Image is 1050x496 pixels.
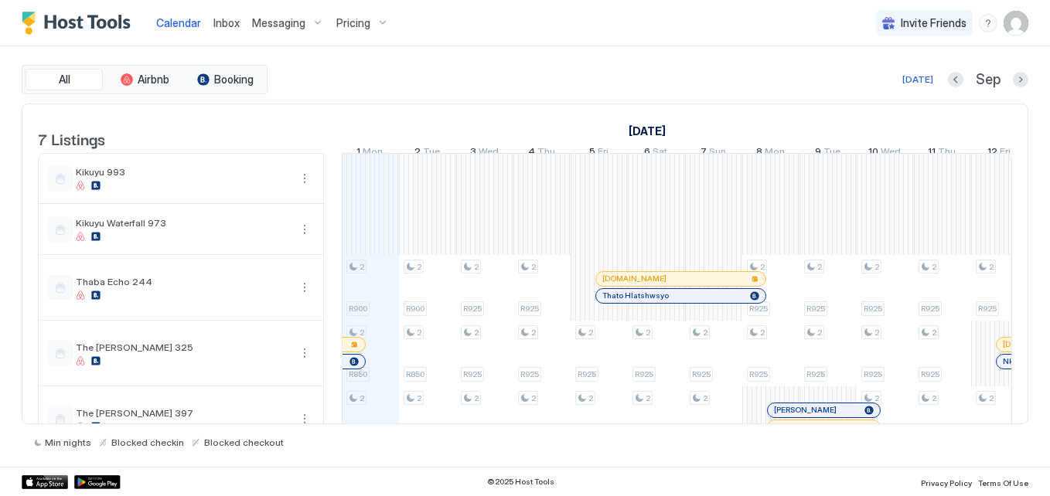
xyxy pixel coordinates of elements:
[423,145,440,161] span: Tue
[204,437,284,448] span: Blocked checkout
[752,142,789,165] a: September 8, 2025
[406,369,424,379] span: R850
[979,14,997,32] div: menu
[932,262,936,272] span: 2
[417,328,421,338] span: 2
[1004,11,1028,36] div: User profile
[703,328,707,338] span: 2
[640,142,671,165] a: September 6, 2025
[76,276,289,287] span: Thaba Echo 244
[186,69,264,90] button: Booking
[349,369,367,379] span: R850
[989,262,994,272] span: 2
[474,328,479,338] span: 2
[976,71,1001,89] span: Sep
[921,369,939,379] span: R925
[463,369,482,379] span: R925
[815,145,821,161] span: 9
[646,328,650,338] span: 2
[213,15,240,31] a: Inbox
[902,73,933,87] div: [DATE]
[984,142,1014,165] a: September 12, 2025
[578,369,596,379] span: R925
[295,344,314,362] button: More options
[760,262,765,272] span: 2
[336,16,370,30] span: Pricing
[487,477,554,487] span: © 2025 Host Tools
[360,262,364,272] span: 2
[463,304,482,314] span: R925
[900,70,936,89] button: [DATE]
[874,262,879,272] span: 2
[760,328,765,338] span: 2
[938,145,956,161] span: Thu
[602,273,666,284] span: [DOMAIN_NAME]
[948,72,963,87] button: Previous month
[111,437,184,448] span: Blocked checkin
[589,145,595,161] span: 5
[598,145,609,161] span: Fri
[864,369,882,379] span: R925
[156,16,201,29] span: Calendar
[537,145,555,161] span: Thu
[928,145,936,161] span: 11
[528,145,535,161] span: 4
[356,145,360,161] span: 1
[874,328,879,338] span: 2
[756,145,762,161] span: 8
[921,478,972,488] span: Privacy Policy
[806,369,825,379] span: R925
[76,341,289,353] span: The [PERSON_NAME] 325
[76,217,289,229] span: Kikuyu Waterfall 973
[585,142,612,165] a: September 5, 2025
[817,262,822,272] span: 2
[749,304,768,314] span: R925
[466,142,503,165] a: September 3, 2025
[524,142,559,165] a: September 4, 2025
[703,393,707,403] span: 2
[26,69,103,90] button: All
[811,142,844,165] a: September 9, 2025
[417,262,421,272] span: 2
[360,393,364,403] span: 2
[692,369,711,379] span: R925
[531,393,536,403] span: 2
[295,220,314,239] button: More options
[295,169,314,188] button: More options
[978,474,1028,490] a: Terms Of Use
[22,475,68,489] a: App Store
[22,65,268,94] div: tab-group
[644,145,650,161] span: 6
[360,328,364,338] span: 2
[520,304,539,314] span: R925
[349,304,367,314] span: R900
[214,73,254,87] span: Booking
[774,422,838,432] span: [DOMAIN_NAME]
[406,304,424,314] span: R900
[213,16,240,29] span: Inbox
[653,145,667,161] span: Sat
[531,328,536,338] span: 2
[921,304,939,314] span: R925
[697,142,730,165] a: September 7, 2025
[295,278,314,297] div: menu
[295,169,314,188] div: menu
[881,145,901,161] span: Wed
[295,220,314,239] div: menu
[987,145,997,161] span: 12
[989,393,994,403] span: 2
[138,73,169,87] span: Airbnb
[22,12,138,35] a: Host Tools Logo
[817,328,822,338] span: 2
[295,344,314,362] div: menu
[588,328,593,338] span: 2
[625,120,670,142] a: September 1, 2025
[901,16,966,30] span: Invite Friends
[363,145,383,161] span: Mon
[978,304,997,314] span: R925
[295,409,314,428] button: More options
[474,393,479,403] span: 2
[520,369,539,379] span: R925
[709,145,726,161] span: Sun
